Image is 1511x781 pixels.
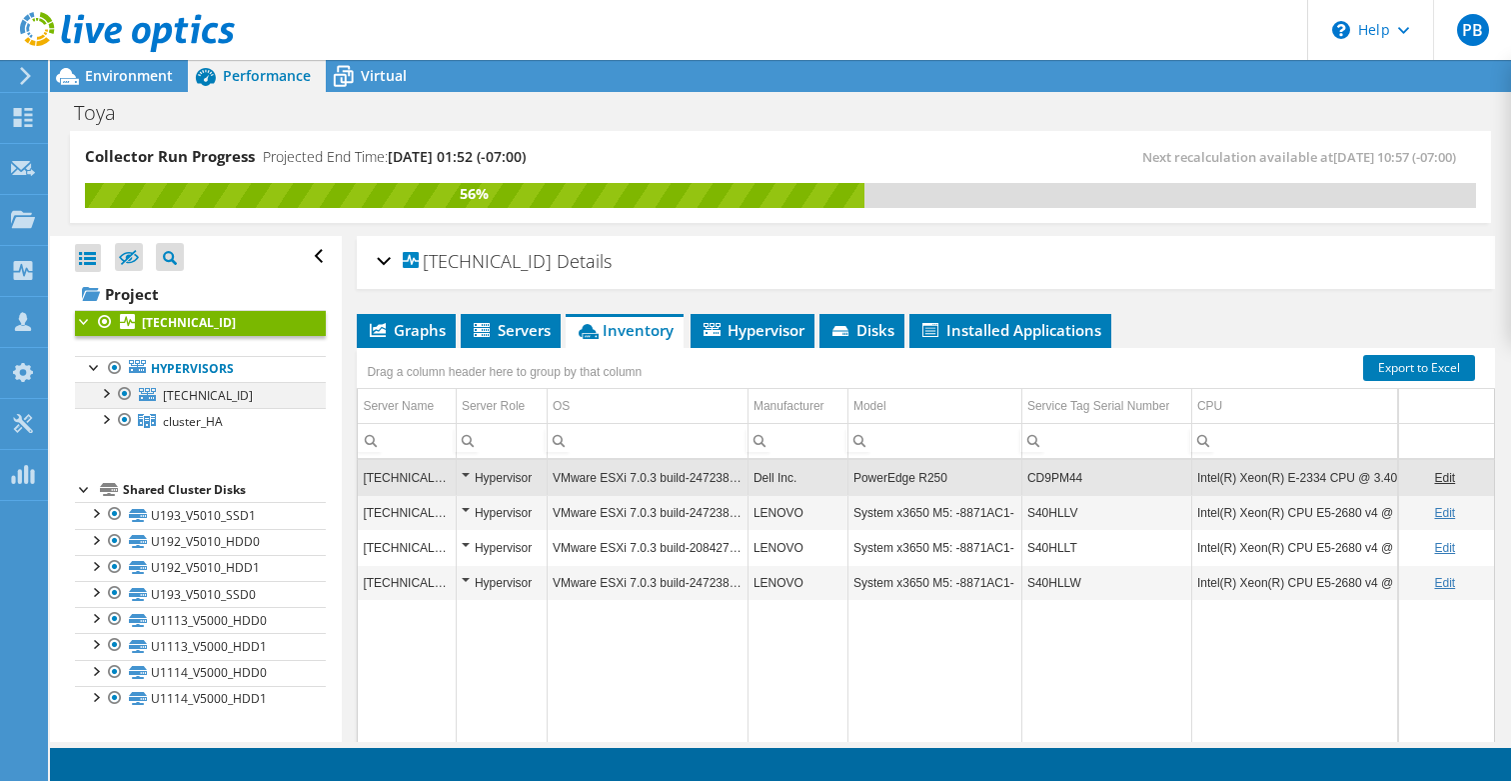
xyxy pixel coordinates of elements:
div: Hypervisor [462,501,542,525]
span: Environment [85,66,173,85]
td: Column Model, Value PowerEdge R250 [847,460,1021,495]
td: OS Column [547,389,748,424]
span: Installed Applications [919,320,1101,340]
a: U1114_V5000_HDD1 [75,686,326,712]
td: Column Model, Value System x3650 M5: -8871AC1- [847,530,1021,565]
a: Edit [1434,541,1455,555]
a: Edit [1434,471,1455,485]
td: Column Service Tag Serial Number, Filter cell [1021,423,1191,458]
td: Column Manufacturer, Value Dell Inc. [748,460,847,495]
div: Server Name [363,394,434,418]
div: OS [553,394,570,418]
h1: Toya [65,102,147,124]
span: [TECHNICAL_ID] [163,387,253,404]
span: [DATE] 10:57 (-07:00) [1333,148,1456,166]
span: Virtual [361,66,407,85]
span: PB [1457,14,1489,46]
td: Column Service Tag Serial Number, Value S40HLLV [1021,495,1191,530]
div: CPU [1197,394,1222,418]
td: Column Service Tag Serial Number, Value S40HLLW [1021,565,1191,600]
td: Column OS, Value VMware ESXi 7.0.3 build-24723872 [547,495,748,530]
div: Hypervisor [462,571,542,595]
a: U193_V5010_SSD0 [75,581,326,607]
a: [TECHNICAL_ID] [75,310,326,336]
a: Edit [1434,506,1455,520]
td: Column OS, Value VMware ESXi 7.0.3 build-20842708 [547,530,748,565]
td: Column Model, Filter cell [847,423,1021,458]
a: U1113_V5000_HDD1 [75,633,326,659]
a: Export to Excel [1363,355,1475,381]
td: Column Manufacturer, Value LENOVO [748,495,847,530]
a: U1114_V5000_HDD0 [75,660,326,686]
div: Data grid [357,348,1495,773]
td: Model Column [847,389,1021,424]
span: Details [557,249,612,273]
div: Hypervisor [462,536,542,560]
td: Manufacturer Column [748,389,847,424]
div: Model [853,394,886,418]
td: Column CPU, Value Intel(R) Xeon(R) CPU E5-2680 v4 @ 2.40GHz 2.40 GHz [1191,530,1495,565]
span: Hypervisor [701,320,804,340]
a: cluster_HA [75,408,326,434]
span: Performance [223,66,311,85]
a: Project [75,278,326,310]
td: Column Server Name, Value 10.1.1.111 [358,495,456,530]
td: Column Server Role, Value Hypervisor [456,565,547,600]
h4: Projected End Time: [263,146,526,168]
td: Column CPU, Value Intel(R) Xeon(R) CPU E5-2680 v4 @ 2.40GHz 2.40 GHz [1191,495,1495,530]
span: Graphs [367,320,446,340]
div: Server Role [462,394,525,418]
span: cluster_HA [163,413,223,430]
td: Column Server Role, Value Hypervisor [456,530,547,565]
span: Inventory [576,320,674,340]
a: Hypervisors [75,356,326,382]
a: U192_V5010_HDD0 [75,529,326,555]
td: Column Server Name, Value 10.11.11.10 [358,460,456,495]
td: Server Role Column [456,389,547,424]
td: Column Model, Value System x3650 M5: -8871AC1- [847,565,1021,600]
td: Column Server Role, Value Hypervisor [456,495,547,530]
div: Shared Cluster Disks [123,478,326,502]
td: Column CPU, Value Intel(R) Xeon(R) CPU E5-2680 v4 @ 2.40GHz 2.40 GHz [1191,565,1495,600]
td: Column Manufacturer, Filter cell [748,423,847,458]
td: Column OS, Filter cell [547,423,748,458]
td: Server Name Column [358,389,456,424]
td: Column Service Tag Serial Number, Value S40HLLT [1021,530,1191,565]
td: CPU Column [1191,389,1495,424]
a: U192_V5010_HDD1 [75,555,326,581]
span: Disks [829,320,894,340]
span: [TECHNICAL_ID] [403,252,552,272]
svg: \n [1332,21,1350,39]
td: Column Server Role, Value Hypervisor [456,460,547,495]
td: Column Manufacturer, Value LENOVO [748,530,847,565]
td: Column Server Role, Filter cell [456,423,547,458]
td: Service Tag Serial Number Column [1021,389,1191,424]
div: Hypervisor [462,466,542,490]
td: Column OS, Value VMware ESXi 7.0.3 build-24723872 [547,460,748,495]
div: Service Tag Serial Number [1027,394,1170,418]
a: U193_V5010_SSD1 [75,502,326,528]
a: U1113_V5000_HDD0 [75,607,326,633]
div: 56% [85,183,864,205]
td: Column Model, Value System x3650 M5: -8871AC1- [847,495,1021,530]
b: [TECHNICAL_ID] [142,314,236,331]
div: Manufacturer [754,394,824,418]
td: Column Server Name, Filter cell [358,423,456,458]
td: Column CPU, Filter cell [1191,423,1495,458]
td: Column Server Name, Value 10.1.1.112 [358,565,456,600]
div: Drag a column header here to group by that column [362,358,647,386]
a: Edit [1434,576,1455,590]
td: Column Server Name, Value 10.1.1.113 [358,530,456,565]
a: [TECHNICAL_ID] [75,382,326,408]
td: Column OS, Value VMware ESXi 7.0.3 build-24723872 [547,565,748,600]
span: [DATE] 01:52 (-07:00) [388,147,526,166]
td: Column CPU, Value Intel(R) Xeon(R) E-2334 CPU @ 3.40GHz 3.41 GHz [1191,460,1495,495]
span: Servers [471,320,551,340]
td: Column Manufacturer, Value LENOVO [748,565,847,600]
td: Column Service Tag Serial Number, Value CD9PM44 [1021,460,1191,495]
span: Next recalculation available at [1142,148,1466,166]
